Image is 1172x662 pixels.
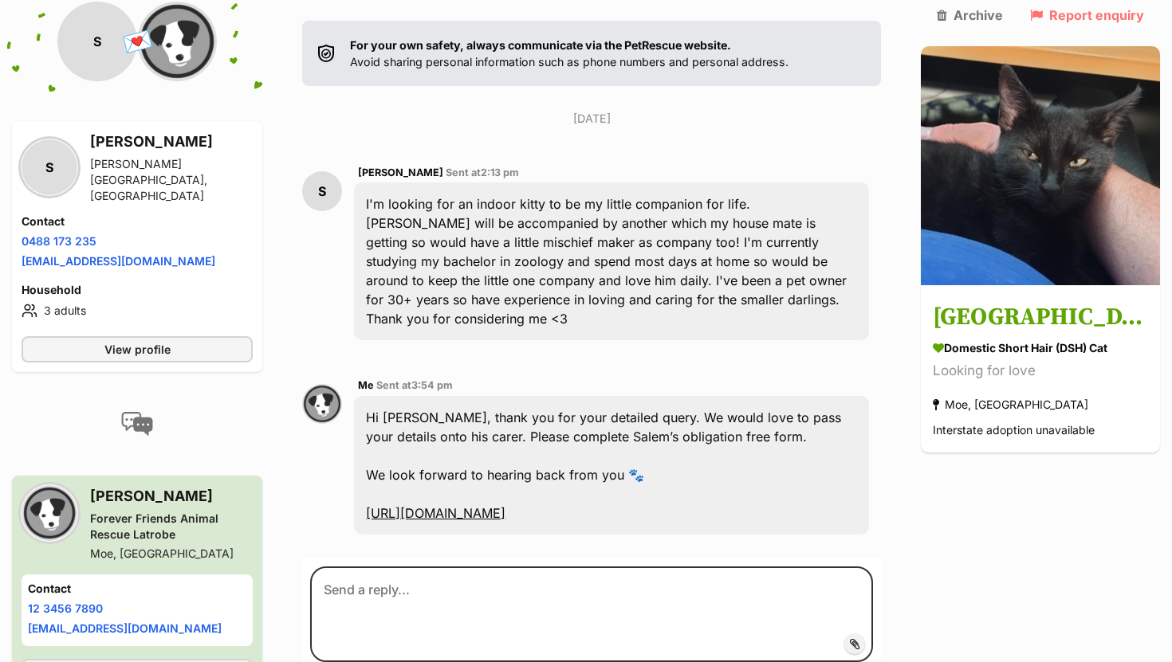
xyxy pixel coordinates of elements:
span: 💌 [120,24,155,58]
h3: [PERSON_NAME] [90,485,253,507]
div: Forever Friends Animal Rescue Latrobe [90,511,253,543]
div: Moe, [GEOGRAPHIC_DATA] [933,394,1088,416]
div: S [57,2,137,81]
strong: For your own safety, always communicate via the PetRescue website. [350,38,731,52]
img: Forever Friends Animal Rescue Latrobe profile pic [137,2,217,81]
a: 0488 173 235 [22,234,96,248]
div: Moe, [GEOGRAPHIC_DATA] [90,546,253,562]
h4: Household [22,282,253,298]
span: [PERSON_NAME] [358,166,443,178]
p: [DATE] [302,110,881,127]
a: [EMAIL_ADDRESS][DOMAIN_NAME] [28,621,222,635]
img: conversation-icon-4a6f8262b818ee0b60e3300018af0b2d0b884aa5de6e9bcb8d3d4eeb1a70a7c4.svg [121,412,153,436]
div: I'm looking for an indoor kitty to be my little companion for life. [PERSON_NAME] will be accompa... [354,182,869,340]
img: Aimee Paltridge profile pic [302,384,342,424]
div: S [302,171,342,211]
span: Sent at [446,166,519,178]
span: Sent at [376,379,453,391]
a: 12 3456 7890 [28,601,103,615]
div: S [22,139,77,195]
a: [EMAIL_ADDRESS][DOMAIN_NAME] [22,254,215,268]
div: Hi [PERSON_NAME], thank you for your detailed query. We would love to pass your details onto his ... [354,396,869,535]
span: 2:13 pm [481,166,519,178]
h4: Contact [22,213,253,229]
a: Archive [937,8,1003,22]
span: 3:54 pm [411,379,453,391]
p: Avoid sharing personal information such as phone numbers and personal address. [350,37,789,71]
span: View profile [104,341,171,358]
h3: [PERSON_NAME] [90,131,253,153]
span: Me [358,379,374,391]
a: Report enquiry [1030,8,1144,22]
h4: Contact [28,581,246,597]
a: [URL][DOMAIN_NAME] [366,505,505,521]
a: [GEOGRAPHIC_DATA] Domestic Short Hair (DSH) Cat Looking for love Moe, [GEOGRAPHIC_DATA] Interstat... [921,288,1160,453]
div: Domestic Short Hair (DSH) Cat [933,340,1148,357]
div: Looking for love [933,361,1148,382]
a: View profile [22,336,253,362]
h3: [GEOGRAPHIC_DATA] [933,300,1148,336]
span: Interstate adoption unavailable [933,424,1095,437]
img: Forever Friends Animal Rescue Latrobe profile pic [22,485,77,541]
li: 3 adults [22,301,253,320]
div: [PERSON_NAME][GEOGRAPHIC_DATA], [GEOGRAPHIC_DATA] [90,156,253,204]
img: Salem [921,46,1160,285]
